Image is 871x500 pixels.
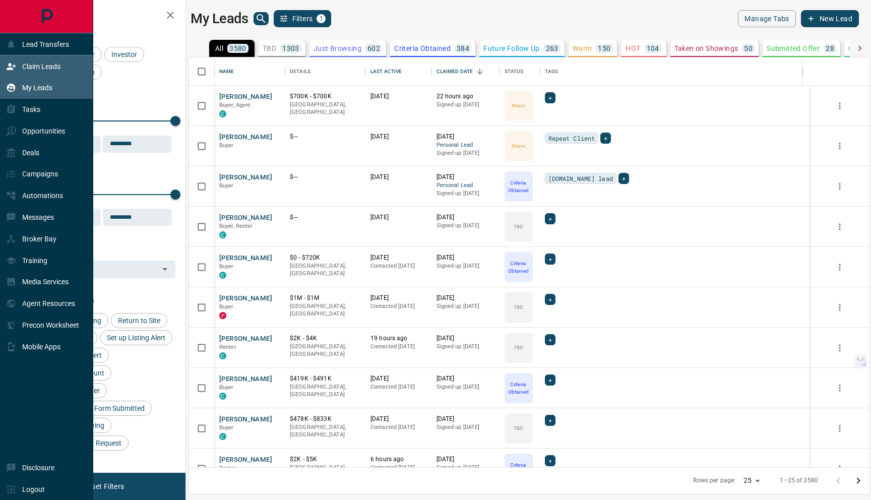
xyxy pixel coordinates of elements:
button: [PERSON_NAME] [219,133,272,142]
p: Signed up [DATE] [437,383,494,391]
span: Buyer [219,182,234,189]
p: Contacted [DATE] [370,302,426,310]
div: Investor [104,47,144,62]
button: more [832,219,847,234]
button: [PERSON_NAME] [219,334,272,344]
button: Sort [473,65,487,79]
p: TBD [514,223,523,230]
p: Rows per page: [693,476,735,485]
button: Reset Filters [77,478,131,495]
h1: My Leads [191,11,248,27]
p: 50 [744,45,753,52]
div: 25 [739,473,764,488]
p: [DATE] [437,334,494,343]
p: All [215,45,223,52]
p: Criteria Obtained [506,179,532,194]
div: + [618,173,629,184]
div: condos.ca [219,393,226,400]
span: Buyer [219,384,234,391]
span: + [604,133,607,143]
div: + [545,374,555,386]
button: Go to next page [848,471,868,491]
p: 104 [647,45,659,52]
div: + [545,92,555,103]
span: Buyer [219,142,234,149]
div: Return to Site [111,313,167,328]
div: Details [290,57,310,86]
p: $0 - $720K [290,254,360,262]
div: + [545,294,555,305]
p: 1303 [282,45,299,52]
p: Signed up [DATE] [437,222,494,230]
p: Criteria Obtained [506,461,532,476]
p: $478K - $833K [290,415,360,423]
div: + [545,455,555,466]
span: Personal Lead [437,141,494,150]
p: Signed up [DATE] [437,149,494,157]
p: [DATE] [437,254,494,262]
button: [PERSON_NAME] [219,374,272,384]
button: [PERSON_NAME] [219,455,272,465]
div: + [545,415,555,426]
p: [GEOGRAPHIC_DATA], [GEOGRAPHIC_DATA] [290,302,360,318]
p: 22 hours ago [437,92,494,101]
p: [DATE] [370,133,426,141]
p: Signed up [DATE] [437,262,494,270]
div: Last Active [370,57,402,86]
span: Buyer [219,424,234,431]
p: [DATE] [437,213,494,222]
p: [GEOGRAPHIC_DATA], [GEOGRAPHIC_DATA] [290,343,360,358]
button: more [832,139,847,154]
p: Signed up [DATE] [437,302,494,310]
div: property.ca [219,312,226,319]
button: more [832,461,847,476]
p: Warm [512,142,525,150]
div: Status [505,57,524,86]
p: Warm [512,102,525,109]
span: Repeat Client [548,133,595,143]
p: [DATE] [370,415,426,423]
div: + [545,254,555,265]
p: [DATE] [437,133,494,141]
p: TBD [514,344,523,351]
div: condos.ca [219,110,226,117]
p: Signed up [DATE] [437,101,494,109]
div: Status [500,57,540,86]
p: $700K - $700K [290,92,360,101]
p: [DATE] [370,92,426,101]
p: Contacted [DATE] [370,262,426,270]
p: Contacted [DATE] [370,423,426,431]
p: HOT [626,45,640,52]
p: Signed up [DATE] [437,343,494,351]
p: $--- [290,173,360,181]
button: more [832,300,847,315]
p: 263 [546,45,558,52]
p: [DATE] [370,294,426,302]
p: Taken on Showings [674,45,738,52]
button: more [832,421,847,436]
p: Signed up [DATE] [437,190,494,198]
button: more [832,340,847,355]
p: [GEOGRAPHIC_DATA], [GEOGRAPHIC_DATA] [290,101,360,116]
p: TBD [263,45,276,52]
span: Renter [219,344,236,350]
button: [PERSON_NAME] [219,213,272,223]
p: [DATE] [437,173,494,181]
p: TBD [514,303,523,311]
button: more [832,179,847,194]
p: [DATE] [437,455,494,464]
div: Last Active [365,57,431,86]
p: 384 [457,45,469,52]
div: condos.ca [219,272,226,279]
span: Buyer, Renter [219,223,253,229]
p: [DATE] [437,374,494,383]
span: + [548,214,552,224]
button: Manage Tabs [738,10,795,27]
p: [DATE] [370,374,426,383]
span: Set up Listing Alert [103,334,169,342]
div: + [600,133,611,144]
span: 1 [318,15,325,22]
p: Warm [573,45,592,52]
p: 3580 [229,45,246,52]
span: + [548,335,552,345]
